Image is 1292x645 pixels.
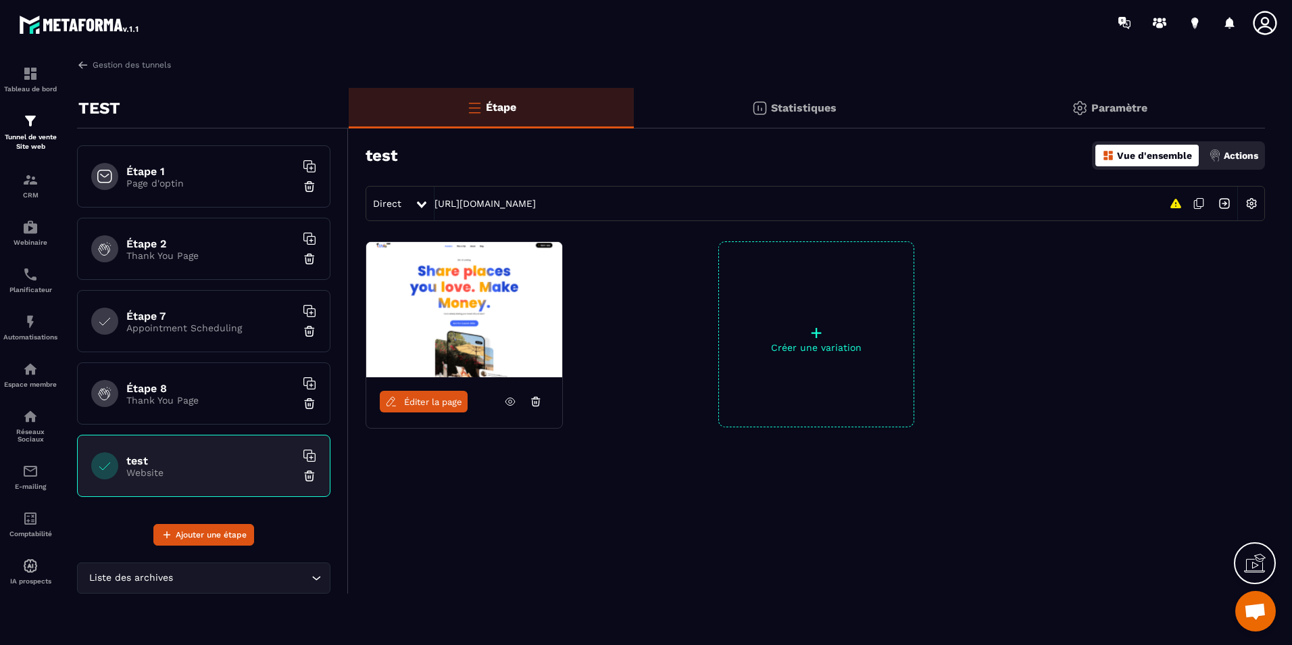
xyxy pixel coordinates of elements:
[22,219,39,235] img: automations
[3,162,57,209] a: formationformationCRM
[1212,191,1237,216] img: arrow-next.bcc2205e.svg
[126,250,295,261] p: Thank You Page
[3,453,57,500] a: emailemailE-mailing
[1091,101,1147,114] p: Paramètre
[751,100,768,116] img: stats.20deebd0.svg
[303,397,316,410] img: trash
[366,242,562,377] img: image
[771,101,837,114] p: Statistiques
[3,333,57,341] p: Automatisations
[303,180,316,193] img: trash
[22,408,39,425] img: social-network
[22,113,39,129] img: formation
[126,178,295,189] p: Page d'optin
[3,103,57,162] a: formationformationTunnel de vente Site web
[1235,591,1276,631] a: Ouvrir le chat
[19,12,141,37] img: logo
[3,500,57,548] a: accountantaccountantComptabilité
[78,95,120,122] p: TEST
[3,286,57,293] p: Planificateur
[3,133,57,151] p: Tunnel de vente Site web
[380,391,468,412] a: Éditer la page
[176,571,308,586] input: Search for option
[3,209,57,256] a: automationsautomationsWebinaire
[126,165,295,178] h6: Étape 1
[126,382,295,395] h6: Étape 8
[3,398,57,453] a: social-networksocial-networkRéseaux Sociaux
[373,198,401,209] span: Direct
[3,351,57,398] a: automationsautomationsEspace membre
[3,577,57,585] p: IA prospects
[22,558,39,574] img: automations
[22,510,39,527] img: accountant
[3,530,57,537] p: Comptabilité
[3,428,57,443] p: Réseaux Sociaux
[77,563,330,594] div: Search for option
[3,256,57,304] a: schedulerschedulerPlanificateur
[3,239,57,246] p: Webinaire
[366,146,397,165] h3: test
[1224,150,1258,161] p: Actions
[22,172,39,188] img: formation
[22,361,39,377] img: automations
[126,395,295,406] p: Thank You Page
[153,524,254,546] button: Ajouter une étape
[303,252,316,266] img: trash
[303,469,316,483] img: trash
[22,463,39,479] img: email
[719,342,914,353] p: Créer une variation
[3,304,57,351] a: automationsautomationsAutomatisations
[126,467,295,478] p: Website
[126,310,295,322] h6: Étape 7
[3,483,57,490] p: E-mailing
[3,85,57,93] p: Tableau de bord
[1102,149,1114,162] img: dashboard-orange.40269519.svg
[1117,150,1192,161] p: Vue d'ensemble
[3,381,57,388] p: Espace membre
[77,59,89,71] img: arrow
[126,454,295,467] h6: test
[404,397,462,407] span: Éditer la page
[466,99,482,116] img: bars-o.4a397970.svg
[303,325,316,338] img: trash
[126,322,295,333] p: Appointment Scheduling
[486,101,516,114] p: Étape
[176,528,247,542] span: Ajouter une étape
[22,66,39,82] img: formation
[719,323,914,342] p: +
[1072,100,1088,116] img: setting-gr.5f69749f.svg
[1239,191,1264,216] img: setting-w.858f3a88.svg
[22,266,39,283] img: scheduler
[3,55,57,103] a: formationformationTableau de bord
[86,571,176,586] span: Liste des archives
[126,237,295,250] h6: Étape 2
[77,59,171,71] a: Gestion des tunnels
[22,314,39,330] img: automations
[1209,149,1221,162] img: actions.d6e523a2.png
[3,191,57,199] p: CRM
[434,198,536,209] a: [URL][DOMAIN_NAME]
